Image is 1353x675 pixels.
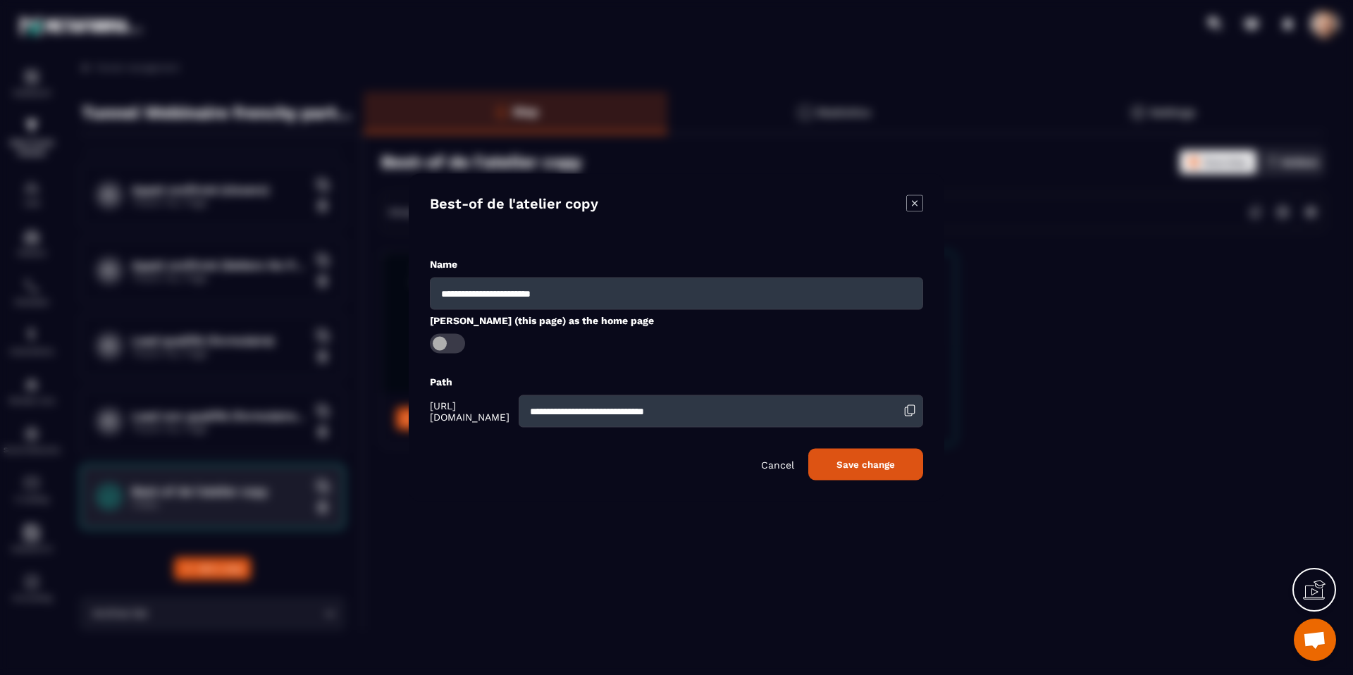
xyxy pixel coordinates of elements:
span: [URL][DOMAIN_NAME] [430,400,515,423]
label: Name [430,259,457,270]
button: Save change [808,449,923,481]
label: [PERSON_NAME] (this page) as the home page [430,315,654,326]
p: Cancel [761,459,794,470]
h4: Best-of de l'atelier copy [430,195,598,215]
label: Path [430,376,452,388]
div: Ouvrir le chat [1294,619,1336,661]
